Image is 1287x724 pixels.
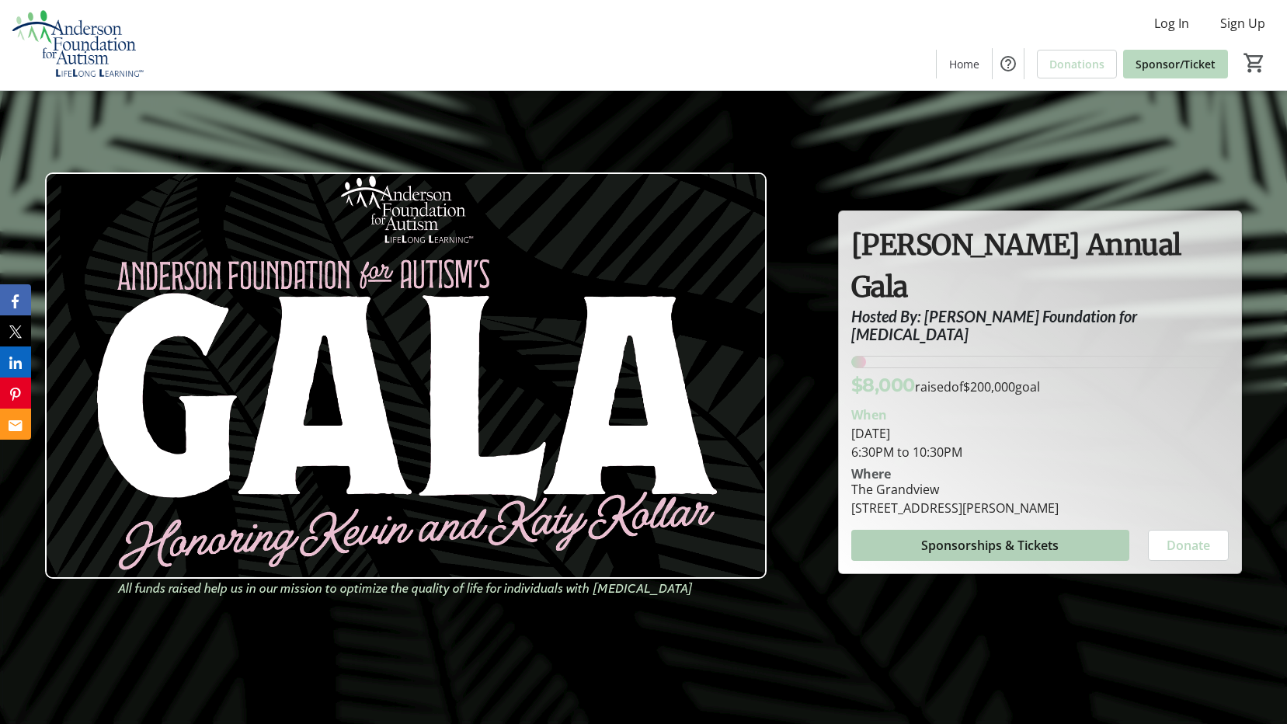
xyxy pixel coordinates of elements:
[1123,50,1228,78] a: Sponsor/Ticket
[851,356,1229,368] div: 4% of fundraising goal reached
[1136,56,1216,72] span: Sponsor/Ticket
[118,580,693,598] em: All funds raised help us in our mission to optimize the quality of life for individuals with [MED...
[851,371,1040,399] p: raised of goal
[937,50,992,78] a: Home
[851,468,891,480] div: Where
[1142,11,1202,36] button: Log In
[1049,56,1104,72] span: Donations
[851,307,1140,343] em: Hosted By: [PERSON_NAME] Foundation for [MEDICAL_DATA]
[1167,536,1210,555] span: Donate
[1037,50,1117,78] a: Donations
[851,480,1059,499] div: The Grandview
[851,499,1059,517] div: [STREET_ADDRESS][PERSON_NAME]
[949,56,979,72] span: Home
[1240,49,1268,77] button: Cart
[993,48,1024,79] button: Help
[921,536,1059,555] span: Sponsorships & Tickets
[851,424,1229,461] div: [DATE] 6:30PM to 10:30PM
[851,228,1181,305] span: [PERSON_NAME] Annual Gala
[851,406,887,424] div: When
[1148,530,1229,561] button: Donate
[45,172,767,578] img: Campaign CTA Media Photo
[963,378,1015,395] span: $200,000
[851,374,915,396] span: $8,000
[1208,11,1278,36] button: Sign Up
[9,6,148,84] img: Anderson Foundation for Autism 's Logo
[1154,14,1189,33] span: Log In
[1220,14,1265,33] span: Sign Up
[851,530,1129,561] button: Sponsorships & Tickets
